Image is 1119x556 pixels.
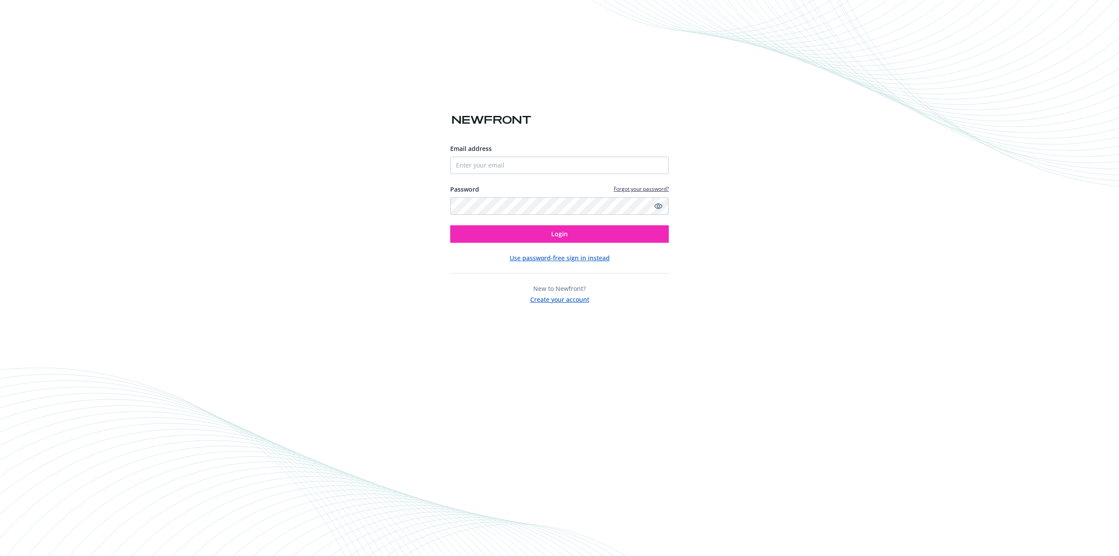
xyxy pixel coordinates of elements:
[450,112,533,128] img: Newfront logo
[653,201,664,211] a: Show password
[450,185,479,194] label: Password
[530,293,589,304] button: Create your account
[533,284,586,293] span: New to Newfront?
[450,197,669,215] input: Enter your password
[510,253,610,262] button: Use password-free sign in instead
[551,230,568,238] span: Login
[450,225,669,243] button: Login
[614,185,669,192] a: Forgot your password?
[450,157,669,174] input: Enter your email
[450,144,492,153] span: Email address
